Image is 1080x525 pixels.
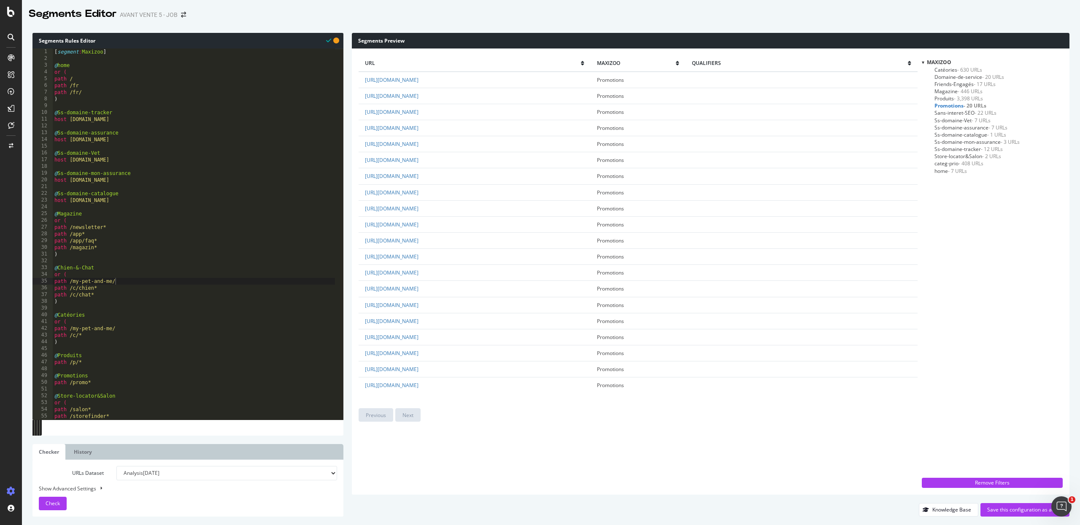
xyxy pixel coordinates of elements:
div: 33 [32,264,53,271]
a: [URL][DOMAIN_NAME] [365,253,418,260]
span: - 630 URLs [957,66,982,73]
span: - 17 URLs [974,81,996,88]
div: 1 [32,48,53,55]
span: Click to filter Maxizoo on Store-locator&Salon [934,153,1001,160]
div: 22 [32,190,53,197]
div: 49 [32,372,53,379]
button: Save this configuration as active [980,503,1069,517]
span: Click to filter Maxizoo on Domaine-de-service [934,73,1004,81]
a: [URL][DOMAIN_NAME] [365,172,418,180]
a: [URL][DOMAIN_NAME] [365,350,418,357]
div: 51 [32,386,53,393]
div: 5 [32,75,53,82]
span: - 7 URLs [972,117,991,124]
a: [URL][DOMAIN_NAME] [365,382,418,389]
div: 7 [32,89,53,96]
div: Show Advanced Settings [32,485,331,493]
div: 43 [32,332,53,339]
span: Check [46,500,60,507]
a: [URL][DOMAIN_NAME] [365,76,418,83]
span: Promotions [597,237,624,244]
span: Click to filter Maxizoo on Ss-domaine-catalogue [934,131,1006,138]
div: 16 [32,150,53,156]
iframe: Intercom live chat [1051,496,1072,517]
span: You have unsaved modifications [333,36,339,44]
a: [URL][DOMAIN_NAME] [365,237,418,244]
a: [URL][DOMAIN_NAME] [365,108,418,116]
div: 15 [32,143,53,150]
span: Promotions [597,76,624,83]
a: Checker [32,444,65,460]
div: 9 [32,102,53,109]
span: Promotions [597,140,624,148]
span: Maxizoo [927,59,951,66]
div: 19 [32,170,53,177]
div: Segments Preview [352,33,1069,48]
div: 27 [32,224,53,231]
div: 14 [32,136,53,143]
a: [URL][DOMAIN_NAME] [365,269,418,276]
button: Remove Filters [922,478,1063,488]
div: 12 [32,123,53,129]
div: 8 [32,96,53,102]
span: Promotions [597,302,624,309]
div: 45 [32,345,53,352]
a: [URL][DOMAIN_NAME] [365,140,418,148]
span: Promotions [597,221,624,228]
div: Segments Rules Editor [32,33,343,48]
div: 11 [32,116,53,123]
div: 18 [32,163,53,170]
div: 2 [32,55,53,62]
div: 39 [32,305,53,312]
span: - 12 URLs [981,145,1003,153]
a: [URL][DOMAIN_NAME] [365,302,418,309]
span: Click to filter Maxizoo on Ss-domaine-mon-assurance [934,138,1020,145]
div: 35 [32,278,53,285]
span: 1 [1069,496,1075,503]
div: 38 [32,298,53,305]
a: [URL][DOMAIN_NAME] [365,189,418,196]
span: Promotions [597,253,624,260]
span: Click to filter Maxizoo on Friends-Engagés [934,81,996,88]
div: 50 [32,379,53,386]
div: 26 [32,217,53,224]
span: Promotions [597,124,624,132]
div: 47 [32,359,53,366]
span: Click to filter Maxizoo on Magazine [934,88,983,95]
span: Promotions [597,108,624,116]
span: Click to filter Maxizoo on home [934,167,967,175]
button: Next [395,408,421,422]
div: 37 [32,291,53,298]
div: Next [402,412,413,419]
a: [URL][DOMAIN_NAME] [365,334,418,341]
span: url [365,59,581,67]
span: Click to filter Maxizoo on Promotions [934,102,986,109]
span: Promotions [597,366,624,373]
div: 3 [32,62,53,69]
div: 13 [32,129,53,136]
div: 23 [32,197,53,204]
span: - 2 URLs [982,153,1001,160]
span: - 408 URLs [958,160,983,167]
div: Save this configuration as active [987,506,1063,513]
div: 24 [32,204,53,210]
div: 21 [32,183,53,190]
span: Promotions [597,350,624,357]
div: 6 [32,82,53,89]
span: Promotions [597,172,624,180]
div: Remove Filters [927,479,1058,486]
span: Click to filter Maxizoo on Ss-domaine-assurance [934,124,1007,131]
a: [URL][DOMAIN_NAME] [365,318,418,325]
div: 28 [32,231,53,237]
span: Promotions [597,334,624,341]
span: Promotions [597,382,624,389]
span: qualifiers [692,59,908,67]
label: URLs Dataset [32,466,110,480]
a: [URL][DOMAIN_NAME] [365,285,418,292]
div: 36 [32,285,53,291]
a: [URL][DOMAIN_NAME] [365,221,418,228]
span: Promotions [597,318,624,325]
span: Promotions [597,156,624,164]
span: Promotions [597,269,624,276]
div: 40 [32,312,53,318]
